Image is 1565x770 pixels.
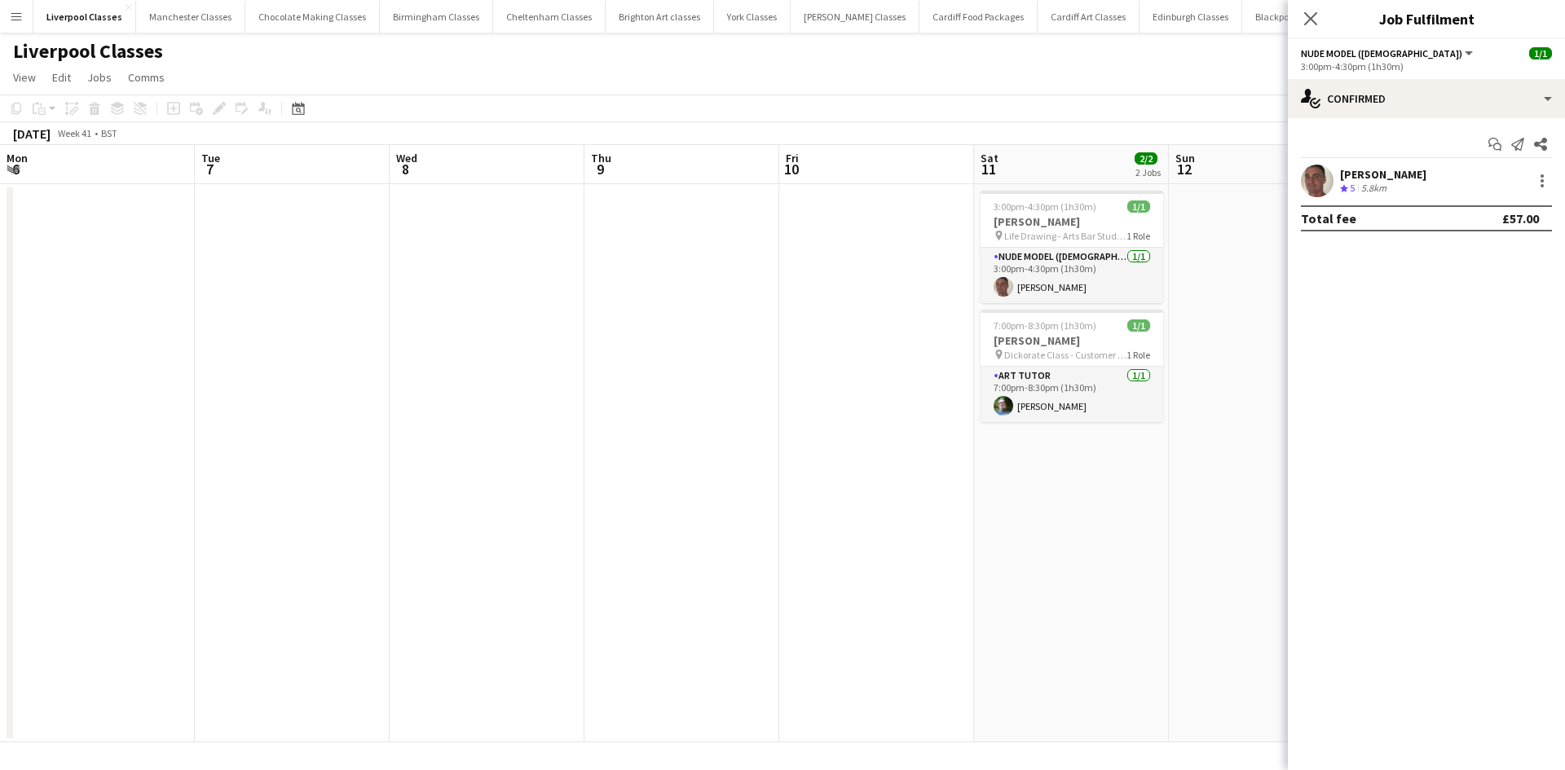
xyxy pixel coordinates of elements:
button: Blackpool Classes [1242,1,1342,33]
div: BST [101,127,117,139]
a: Comms [121,67,171,88]
span: Tue [201,151,220,165]
app-job-card: 3:00pm-4:30pm (1h30m)1/1[PERSON_NAME] Life Drawing - Arts Bar Studio 41 RoleNude Model ([DEMOGRAP... [981,191,1163,303]
button: Cardiff Food Packages [919,1,1038,33]
span: Wed [396,151,417,165]
span: 1/1 [1127,200,1150,213]
div: £57.00 [1502,210,1539,227]
div: 5.8km [1358,182,1390,196]
a: View [7,67,42,88]
span: 1 Role [1126,230,1150,242]
button: Nude Model ([DEMOGRAPHIC_DATA]) [1301,47,1475,59]
button: Brighton Art classes [606,1,714,33]
div: 2 Jobs [1135,166,1161,178]
button: Cheltenham Classes [493,1,606,33]
span: 7:00pm-8:30pm (1h30m) [994,319,1096,332]
button: Birmingham Classes [380,1,493,33]
span: 12 [1173,160,1195,178]
span: Fri [786,151,799,165]
a: Jobs [81,67,118,88]
span: 2/2 [1135,152,1157,165]
span: 5 [1350,182,1355,194]
span: Edit [52,70,71,85]
h1: Liverpool Classes [13,39,163,64]
app-card-role: Nude Model ([DEMOGRAPHIC_DATA])1/13:00pm-4:30pm (1h30m)[PERSON_NAME] [981,248,1163,303]
span: Mon [7,151,28,165]
span: Week 41 [54,127,95,139]
div: [DATE] [13,125,51,142]
app-job-card: 7:00pm-8:30pm (1h30m)1/1[PERSON_NAME] Dickorate Class - Customer Own Venue1 RoleArt Tutor1/17:00p... [981,310,1163,422]
span: Sat [981,151,999,165]
span: Dickorate Class - Customer Own Venue [1004,349,1126,361]
span: 1/1 [1127,319,1150,332]
div: Total fee [1301,210,1356,227]
span: Life Drawing - Arts Bar Studio 4 [1004,230,1126,242]
div: 3:00pm-4:30pm (1h30m) [1301,60,1552,73]
button: [PERSON_NAME] Classes [791,1,919,33]
button: York Classes [714,1,791,33]
span: 9 [589,160,611,178]
button: Edinburgh Classes [1140,1,1242,33]
div: [PERSON_NAME] [1340,167,1426,182]
app-card-role: Art Tutor1/17:00pm-8:30pm (1h30m)[PERSON_NAME] [981,367,1163,422]
span: 3:00pm-4:30pm (1h30m) [994,200,1096,213]
span: 1 Role [1126,349,1150,361]
span: Nude Model (Male) [1301,47,1462,59]
span: 6 [4,160,28,178]
span: 10 [783,160,799,178]
span: 7 [199,160,220,178]
h3: Job Fulfilment [1288,8,1565,29]
span: 8 [394,160,417,178]
span: Sun [1175,151,1195,165]
div: Confirmed [1288,79,1565,118]
button: Chocolate Making Classes [245,1,380,33]
button: Manchester Classes [136,1,245,33]
h3: [PERSON_NAME] [981,333,1163,348]
button: Liverpool Classes [33,1,136,33]
span: 11 [978,160,999,178]
span: Thu [591,151,611,165]
span: 1/1 [1529,47,1552,59]
h3: [PERSON_NAME] [981,214,1163,229]
span: Comms [128,70,165,85]
span: Jobs [87,70,112,85]
button: Cardiff Art Classes [1038,1,1140,33]
a: Edit [46,67,77,88]
span: View [13,70,36,85]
